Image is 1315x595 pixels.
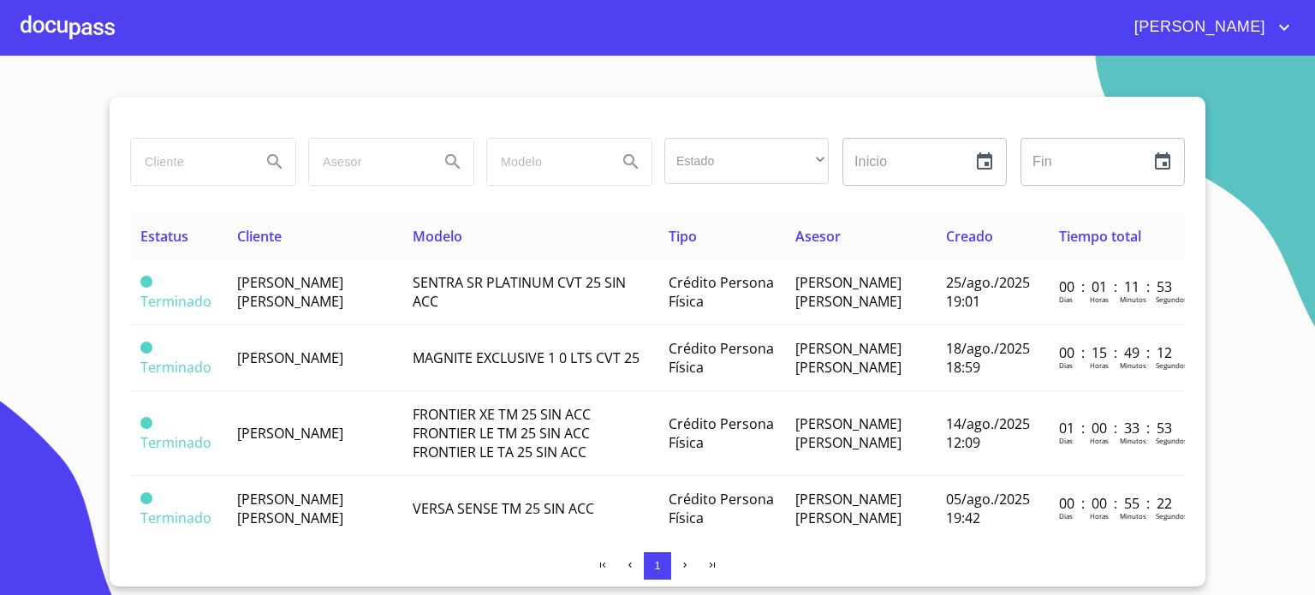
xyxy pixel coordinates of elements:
[432,141,473,182] button: Search
[795,490,901,527] span: [PERSON_NAME] [PERSON_NAME]
[1090,360,1109,370] p: Horas
[669,414,774,452] span: Crédito Persona Física
[669,490,774,527] span: Crédito Persona Física
[140,358,211,377] span: Terminado
[413,499,594,518] span: VERSA SENSE TM 25 SIN ACC
[140,276,152,288] span: Terminado
[1059,295,1073,304] p: Dias
[795,273,901,311] span: [PERSON_NAME] [PERSON_NAME]
[1059,511,1073,521] p: Dias
[946,490,1030,527] span: 05/ago./2025 19:42
[946,227,993,246] span: Creado
[1090,511,1109,521] p: Horas
[669,227,697,246] span: Tipo
[1122,14,1274,41] span: [PERSON_NAME]
[1156,295,1187,304] p: Segundos
[1090,295,1109,304] p: Horas
[1156,360,1187,370] p: Segundos
[1059,360,1073,370] p: Dias
[140,342,152,354] span: Terminado
[644,552,671,580] button: 1
[140,292,211,311] span: Terminado
[1059,436,1073,445] p: Dias
[413,348,640,367] span: MAGNITE EXCLUSIVE 1 0 LTS CVT 25
[1059,227,1141,246] span: Tiempo total
[140,509,211,527] span: Terminado
[140,227,188,246] span: Estatus
[487,139,604,185] input: search
[946,273,1030,311] span: 25/ago./2025 19:01
[237,490,343,527] span: [PERSON_NAME] [PERSON_NAME]
[795,227,841,246] span: Asesor
[1122,14,1294,41] button: account of current user
[309,139,425,185] input: search
[140,433,211,452] span: Terminado
[1120,436,1146,445] p: Minutos
[654,559,660,572] span: 1
[413,405,591,461] span: FRONTIER XE TM 25 SIN ACC FRONTIER LE TM 25 SIN ACC FRONTIER LE TA 25 SIN ACC
[237,424,343,443] span: [PERSON_NAME]
[237,273,343,311] span: [PERSON_NAME] [PERSON_NAME]
[1120,511,1146,521] p: Minutos
[946,339,1030,377] span: 18/ago./2025 18:59
[664,138,829,184] div: ​
[1120,295,1146,304] p: Minutos
[1090,436,1109,445] p: Horas
[131,139,247,185] input: search
[1120,360,1146,370] p: Minutos
[413,227,462,246] span: Modelo
[1059,343,1175,362] p: 00 : 15 : 49 : 12
[237,348,343,367] span: [PERSON_NAME]
[1059,419,1175,437] p: 01 : 00 : 33 : 53
[1156,511,1187,521] p: Segundos
[237,227,282,246] span: Cliente
[1059,494,1175,513] p: 00 : 00 : 55 : 22
[140,417,152,429] span: Terminado
[1059,277,1175,296] p: 00 : 01 : 11 : 53
[254,141,295,182] button: Search
[1156,436,1187,445] p: Segundos
[610,141,652,182] button: Search
[795,339,901,377] span: [PERSON_NAME] [PERSON_NAME]
[669,273,774,311] span: Crédito Persona Física
[413,273,626,311] span: SENTRA SR PLATINUM CVT 25 SIN ACC
[669,339,774,377] span: Crédito Persona Física
[140,492,152,504] span: Terminado
[795,414,901,452] span: [PERSON_NAME] [PERSON_NAME]
[946,414,1030,452] span: 14/ago./2025 12:09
